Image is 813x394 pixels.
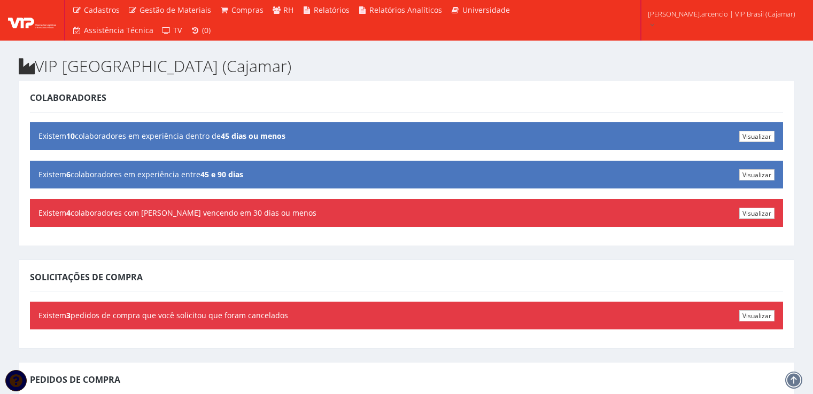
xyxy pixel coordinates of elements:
[30,271,143,283] span: Solicitações de Compra
[739,208,775,219] a: Visualizar
[66,169,71,179] b: 6
[30,92,106,104] span: Colaboradores
[462,5,510,15] span: Universidade
[314,5,350,15] span: Relatórios
[68,20,158,41] a: Assistência Técnica
[30,122,783,150] div: Existem colaboradores em experiência dentro de
[186,20,215,41] a: (0)
[231,5,264,15] span: Compras
[739,169,775,180] a: Visualizar
[30,161,783,188] div: Existem colaboradores em experiência entre
[202,25,211,35] span: (0)
[648,9,795,19] span: [PERSON_NAME].arcencio | VIP Brasil (Cajamar)
[369,5,442,15] span: Relatórios Analíticos
[30,199,783,227] div: Existem colaboradores com [PERSON_NAME] vencendo em 30 dias ou menos
[66,131,75,141] b: 10
[158,20,187,41] a: TV
[19,57,794,75] h2: VIP [GEOGRAPHIC_DATA] (Cajamar)
[30,302,783,329] div: Existem pedidos de compra que você solicitou que foram cancelados
[8,12,56,28] img: logo
[221,131,285,141] b: 45 dias ou menos
[84,5,120,15] span: Cadastros
[66,310,71,320] b: 3
[200,169,243,179] b: 45 e 90 dias
[739,310,775,321] a: Visualizar
[66,208,71,218] b: 4
[283,5,293,15] span: RH
[739,131,775,142] a: Visualizar
[173,25,182,35] span: TV
[30,374,120,385] span: Pedidos de Compra
[140,5,211,15] span: Gestão de Materiais
[84,25,153,35] span: Assistência Técnica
